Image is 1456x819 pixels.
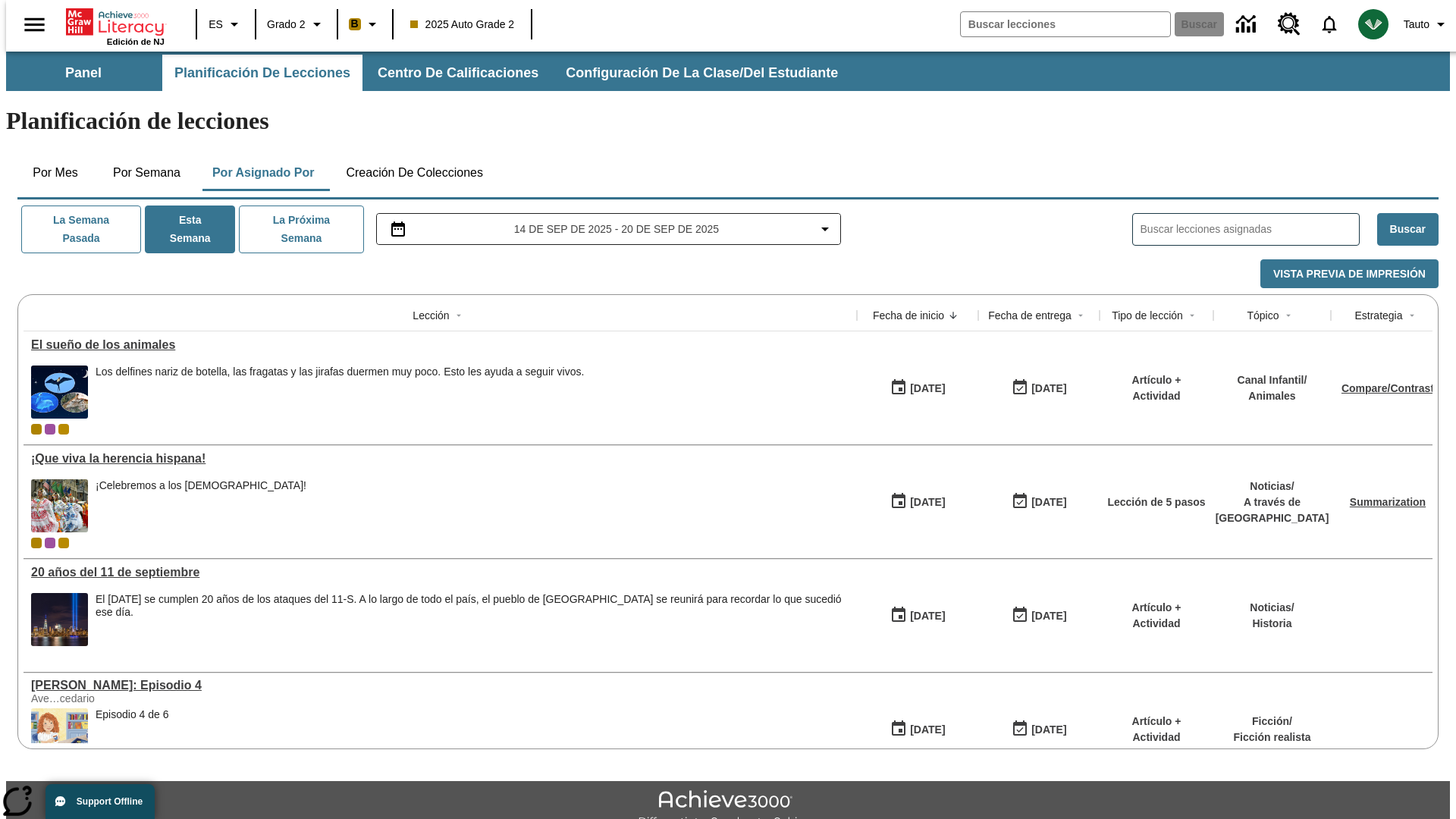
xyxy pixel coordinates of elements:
[885,374,950,403] button: 09/16/25: Primer día en que estuvo disponible la lección
[58,424,69,435] div: New 2025 class
[200,155,327,191] button: Por asignado por
[1403,306,1421,325] button: Sort
[413,308,449,323] div: Lección
[8,55,159,91] button: Panel
[31,479,88,532] img: dos filas de mujeres hispanas en un desfile que celebra la cultura hispana. Las mujeres lucen col...
[910,379,945,398] div: [DATE]
[1006,601,1072,630] button: 09/14/25: Último día en que podrá accederse la lección
[96,479,306,532] div: ¡Celebremos a los hispanoamericanos!
[450,306,468,325] button: Sort
[66,5,165,46] div: Portada
[410,17,515,33] span: 2025 Auto Grade 2
[1250,600,1294,616] p: Noticias /
[1183,306,1201,325] button: Sort
[1310,5,1349,44] a: Notificaciones
[1072,306,1090,325] button: Sort
[1269,4,1310,45] a: Centro de recursos, Se abrirá en una pestaña nueva.
[1141,218,1359,240] input: Buscar lecciones asignadas
[885,601,950,630] button: 09/14/25: Primer día en que estuvo disponible la lección
[21,206,141,253] button: La semana pasada
[96,593,849,619] div: El [DATE] se cumplen 20 años de los ataques del 11-S. A lo largo de todo el país, el pueblo de [G...
[554,55,850,91] button: Configuración de la clase/del estudiante
[1107,494,1205,510] p: Lección de 5 pasos
[31,338,849,352] div: El sueño de los animales
[96,593,849,646] div: El 11 de septiembre de 2021 se cumplen 20 años de los ataques del 11-S. A lo largo de todo el paí...
[58,538,69,548] div: New 2025 class
[12,2,57,47] button: Abrir el menú lateral
[1238,372,1307,388] p: Canal Infantil /
[96,366,584,419] div: Los delfines nariz de botella, las fragatas y las jirafas duermen muy poco. Esto les ayuda a segu...
[31,452,849,466] div: ¡Que viva la herencia hispana!
[334,155,495,191] button: Creación de colecciones
[383,220,835,238] button: Seleccione el intervalo de fechas opción del menú
[17,155,93,191] button: Por mes
[1341,382,1434,394] a: Compare/Contrast
[1250,616,1294,632] p: Historia
[6,52,1450,91] div: Subbarra de navegación
[961,12,1170,36] input: Buscar campo
[261,11,332,38] button: Grado: Grado 2, Elige un grado
[1398,11,1456,38] button: Perfil/Configuración
[6,55,852,91] div: Subbarra de navegación
[1377,213,1439,246] button: Buscar
[873,308,944,323] div: Fecha de inicio
[45,424,55,435] div: OL 2025 Auto Grade 3
[910,720,945,739] div: [DATE]
[6,107,1450,135] h1: Planificación de lecciones
[1006,488,1072,516] button: 09/21/25: Último día en que podrá accederse la lección
[101,155,193,191] button: Por semana
[45,538,55,548] div: OL 2025 Auto Grade 3
[31,679,849,692] div: Elena Menope: Episodio 4
[1358,9,1389,39] img: avatar image
[31,566,849,579] div: 20 años del 11 de septiembre
[145,206,235,253] button: Esta semana
[1031,379,1066,398] div: [DATE]
[910,607,945,626] div: [DATE]
[1216,479,1329,494] p: Noticias /
[514,221,719,237] span: 14 de sep de 2025 - 20 de sep de 2025
[1238,388,1307,404] p: Animales
[1227,4,1269,45] a: Centro de información
[202,11,250,38] button: Lenguaje: ES, Selecciona un idioma
[31,692,259,704] div: Ave…cedario
[96,479,306,492] div: ¡Celebremos a los [DEMOGRAPHIC_DATA]!
[66,7,165,37] a: Portada
[96,708,169,761] div: Episodio 4 de 6
[1006,374,1072,403] button: 09/16/25: Último día en que podrá accederse la lección
[107,37,165,46] span: Edición de NJ
[910,493,945,512] div: [DATE]
[1107,372,1206,404] p: Artículo + Actividad
[351,14,359,33] span: B
[988,308,1072,323] div: Fecha de entrega
[343,11,388,38] button: Boost El color de la clase es anaranjado claro. Cambiar el color de la clase.
[31,424,42,435] div: Clase actual
[1031,607,1066,626] div: [DATE]
[239,206,363,253] button: La próxima semana
[31,366,88,419] img: Fotos de una fragata, dos delfines nariz de botella y una jirafa sobre un fondo de noche estrellada.
[1234,714,1311,730] p: Ficción /
[96,366,584,378] div: Los delfines nariz de botella, las fragatas y las jirafas duermen muy poco. Esto les ayuda a segu...
[31,452,849,466] a: ¡Que viva la herencia hispana!, Lecciones
[1216,494,1329,526] p: A través de [GEOGRAPHIC_DATA]
[31,538,42,548] div: Clase actual
[1260,259,1439,289] button: Vista previa de impresión
[45,784,155,819] button: Support Offline
[162,55,362,91] button: Planificación de lecciones
[816,220,834,238] svg: Collapse Date Range Filter
[885,488,950,516] button: 09/15/25: Primer día en que estuvo disponible la lección
[267,17,306,33] span: Grado 2
[1112,308,1183,323] div: Tipo de lección
[209,17,223,33] span: ES
[77,796,143,807] span: Support Offline
[31,338,849,352] a: El sueño de los animales, Lecciones
[31,679,849,692] a: Elena Menope: Episodio 4, Lecciones
[1107,600,1206,632] p: Artículo + Actividad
